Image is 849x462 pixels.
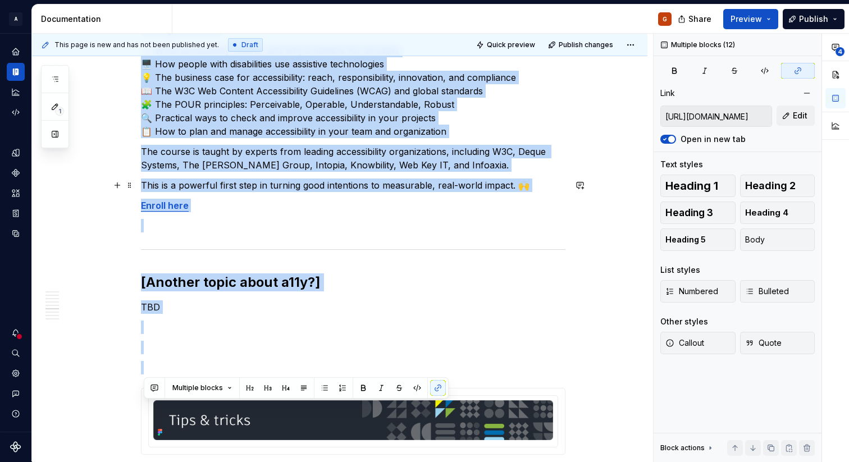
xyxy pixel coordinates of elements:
[745,286,789,297] span: Bulleted
[559,40,613,49] span: Publish changes
[745,180,796,191] span: Heading 2
[740,280,815,303] button: Bulleted
[141,300,565,314] p: TBD
[141,44,565,138] p: ✨ What accessibility means, and why it matters for all users 🖥️ How people with disabilities use ...
[688,13,711,25] span: Share
[745,234,765,245] span: Body
[745,207,788,218] span: Heading 4
[660,88,675,99] div: Link
[7,324,25,342] button: Notifications
[660,440,715,456] div: Block actions
[141,145,565,172] p: The course is taught by experts from leading accessibility organizations, including W3C, Deque Sy...
[665,337,704,349] span: Callout
[7,144,25,162] a: Design tokens
[167,380,237,396] button: Multiple blocks
[660,280,736,303] button: Numbered
[660,202,736,224] button: Heading 3
[660,443,705,452] div: Block actions
[487,40,535,49] span: Quick preview
[7,83,25,101] a: Analytics
[172,383,223,392] span: Multiple blocks
[740,175,815,197] button: Heading 2
[141,179,565,192] p: This is a powerful first step in turning good intentions to measurable, real-world impact. 🙌
[672,9,719,29] button: Share
[141,273,565,291] h2: [Another topic about a11y?]
[681,134,746,145] label: Open in new tab
[7,204,25,222] a: Storybook stories
[777,106,815,126] button: Edit
[660,316,708,327] div: Other styles
[665,286,718,297] span: Numbered
[241,40,258,49] span: Draft
[7,164,25,182] a: Components
[10,441,21,452] svg: Supernova Logo
[2,7,29,31] button: A
[7,385,25,402] button: Contact support
[660,228,736,251] button: Heading 5
[799,13,828,25] span: Publish
[660,159,703,170] div: Text styles
[9,12,22,26] div: A
[41,13,167,25] div: Documentation
[7,225,25,243] a: Data sources
[723,9,778,29] button: Preview
[7,184,25,202] a: Assets
[7,103,25,121] a: Code automation
[55,107,64,116] span: 1
[660,264,700,276] div: List styles
[745,337,782,349] span: Quote
[660,332,736,354] button: Callout
[740,228,815,251] button: Body
[545,37,618,53] button: Publish changes
[731,13,762,25] span: Preview
[665,207,713,218] span: Heading 3
[740,332,815,354] button: Quote
[740,202,815,224] button: Heading 4
[7,344,25,362] button: Search ⌘K
[783,9,845,29] button: Publish
[660,175,736,197] button: Heading 1
[663,15,667,24] div: G
[54,40,219,49] span: This page is new and has not been published yet.
[7,43,25,61] a: Home
[836,47,845,56] span: 4
[665,234,706,245] span: Heading 5
[793,110,807,121] span: Edit
[7,364,25,382] a: Settings
[665,180,718,191] span: Heading 1
[473,37,540,53] button: Quick preview
[7,63,25,81] a: Documentation
[141,200,189,211] a: Enroll here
